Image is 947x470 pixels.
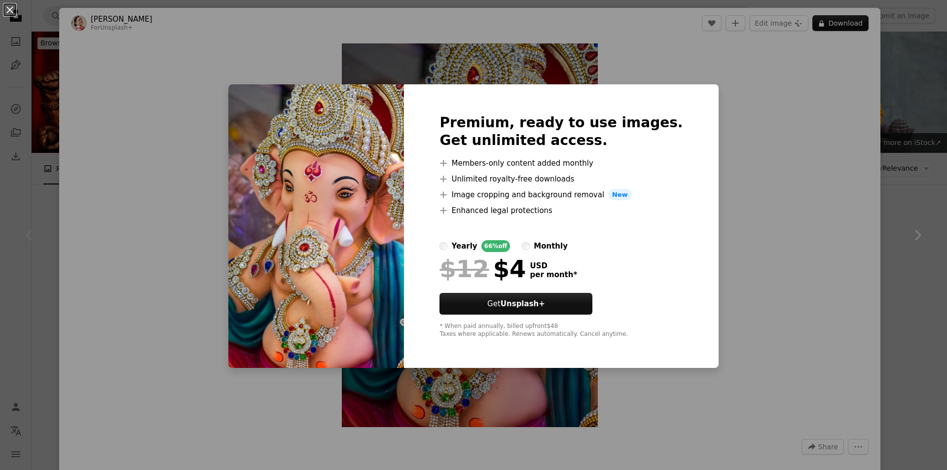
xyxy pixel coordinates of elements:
[439,256,489,282] span: $12
[481,240,510,252] div: 66% off
[439,242,447,250] input: yearly66%off
[439,256,526,282] div: $4
[530,270,577,279] span: per month *
[534,240,568,252] div: monthly
[228,84,404,368] img: premium_photo-1722678588678-fc0f32a15fae
[439,173,683,185] li: Unlimited royalty-free downloads
[439,293,592,315] button: GetUnsplash+
[439,205,683,217] li: Enhanced legal protections
[608,189,632,201] span: New
[451,240,477,252] div: yearly
[439,157,683,169] li: Members-only content added monthly
[522,242,530,250] input: monthly
[501,299,545,308] strong: Unsplash+
[439,189,683,201] li: Image cropping and background removal
[530,261,577,270] span: USD
[439,323,683,338] div: * When paid annually, billed upfront $48 Taxes where applicable. Renews automatically. Cancel any...
[439,114,683,149] h2: Premium, ready to use images. Get unlimited access.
